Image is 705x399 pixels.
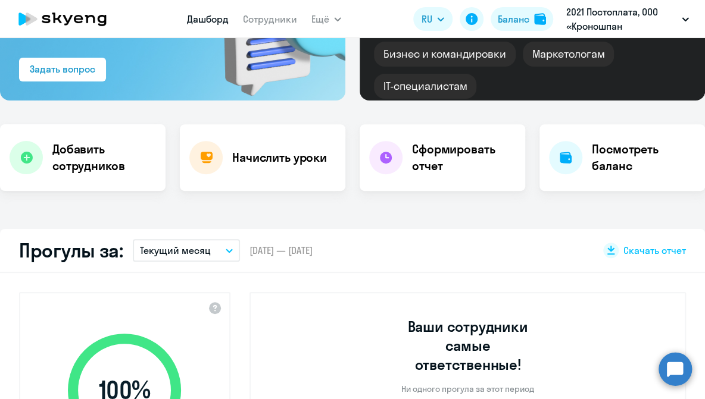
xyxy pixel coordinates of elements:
p: Текущий месяц [140,243,211,257]
button: Балансbalance [491,7,553,31]
h4: Начислить уроки [232,149,327,166]
button: Ещё [311,7,341,31]
span: RU [422,12,432,26]
h4: Добавить сотрудников [52,141,156,174]
h4: Посмотреть баланс [592,141,695,174]
a: Сотрудники [243,13,297,25]
a: Дашборд [187,13,229,25]
button: Текущий месяц [133,239,240,262]
button: Задать вопрос [19,58,106,81]
button: 2021 Постоплата, ООО «Кроношпан Башкортостан» [560,5,695,33]
img: balance [534,13,546,25]
div: Бизнес и командировки [374,42,516,67]
div: Маркетологам [523,42,614,67]
span: [DATE] — [DATE] [249,244,313,257]
p: Ни одного прогула за этот период [401,384,534,394]
h4: Сформировать отчет [412,141,516,174]
div: IT-специалистам [374,74,476,99]
div: Задать вопрос [30,62,95,76]
h3: Ваши сотрудники самые ответственные! [391,317,544,374]
p: 2021 Постоплата, ООО «Кроношпан Башкортостан» [566,5,677,33]
h2: Прогулы за: [19,238,123,262]
div: Баланс [498,12,529,26]
span: Скачать отчет [623,244,686,257]
button: RU [413,7,453,31]
span: Ещё [311,12,329,26]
